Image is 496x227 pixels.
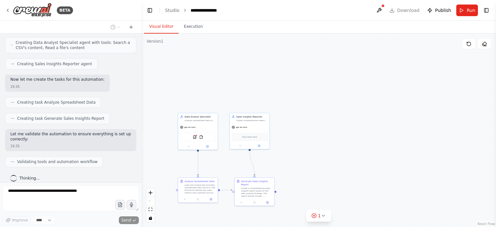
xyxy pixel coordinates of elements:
button: Send [119,216,139,224]
div: Generate Sales Insights Report [241,180,273,186]
span: Improve [12,218,28,223]
g: Edge from e619a63b-11c9-48f7-b878-df1c4dc22631 to b116aa4d-39ef-4c88-b47b-d887fdc8efd2 [220,189,232,192]
span: Thinking... [19,176,40,181]
span: Drop tools here [242,135,257,139]
button: Open in side panel [262,201,273,204]
button: Click to speak your automation idea [127,200,136,210]
img: CSVSearchTool [193,135,197,139]
div: Analyze Spreadsheet DataLoad and analyze the provided spreadsheet data (Excel or CSV format) to i... [178,178,218,203]
button: Run [456,5,478,16]
span: Publish [435,7,451,14]
div: Sales Insights Reporter [236,115,268,119]
div: Create comprehensive reports and visualizations based on sales data analysis. Transform analytica... [236,119,268,122]
g: Edge from 7ce959bd-afcc-4271-bf39-d9e4e8b103aa to b116aa4d-39ef-4c88-b47b-d887fdc8efd2 [248,151,256,176]
button: Improve [3,216,31,224]
nav: breadcrumb [165,7,222,14]
div: BETA [57,6,73,14]
button: fit view [146,205,155,214]
button: Hide left sidebar [145,6,154,15]
div: Sales Insights ReporterCreate comprehensive reports and visualizations based on sales data analys... [230,113,270,150]
div: Load and analyze the provided spreadsheet data (Excel or CSV format) to identify key sales metric... [185,184,216,194]
button: Open in side panel [198,145,217,149]
span: 1 [318,212,321,219]
div: Data Analyst SpecialistAnalyze spreadsheet data to extract meaningful insights about sales perfor... [178,113,218,150]
a: Studio [165,8,180,13]
p: Let me validate the automation to ensure everything is set up correctly: [10,132,131,142]
a: React Flow attribution [478,222,495,226]
div: Create a comprehensive sales insights report based on the data analysis findings. The report shou... [241,187,273,197]
button: Open in side panel [250,144,268,148]
div: Version 1 [147,39,163,44]
button: 1 [306,210,331,222]
button: Open in side panel [205,197,216,201]
span: Send [121,218,131,223]
span: Run [467,7,475,14]
button: Execution [179,20,208,34]
div: Generate Sales Insights ReportCreate a comprehensive sales insights report based on the data anal... [234,178,275,206]
div: 19:35 [10,144,20,149]
div: Analyze spreadsheet data to extract meaningful insights about sales performance and customer purc... [185,119,216,122]
span: gpt-4o-mini [236,126,247,129]
div: 19:35 [10,84,20,89]
span: Creating task Generate Sales Insights Report [17,116,104,121]
button: zoom in [146,189,155,197]
button: toggle interactivity [146,214,155,222]
img: FileReadTool [199,135,203,139]
button: Publish [425,5,454,16]
button: No output available [248,201,261,204]
span: Creating Sales Insights Reporter agent [17,61,92,67]
span: gpt-4o-mini [184,126,196,129]
button: Visual Editor [144,20,179,34]
span: Creating task Analyze Spreadsheet Data [17,100,96,105]
button: Upload files [115,200,125,210]
g: Edge from 038be4f6-d64f-4713-838d-0636f46dcc09 to e619a63b-11c9-48f7-b878-df1c4dc22631 [196,151,200,176]
button: Switch to previous chat [108,23,123,31]
div: Analyze Spreadsheet Data [185,180,215,183]
div: Data Analyst Specialist [185,115,216,119]
button: No output available [191,197,205,201]
button: Show right sidebar [482,6,491,15]
span: Creating Data Analyst Specialist agent with tools: Search a CSV's content, Read a file's content [15,40,131,50]
span: Validating tools and automation workflow [17,159,98,164]
div: React Flow controls [146,189,155,222]
button: Start a new chat [126,23,136,31]
p: Now let me create the tasks for this automation: [10,77,105,82]
img: Logo [13,3,52,17]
